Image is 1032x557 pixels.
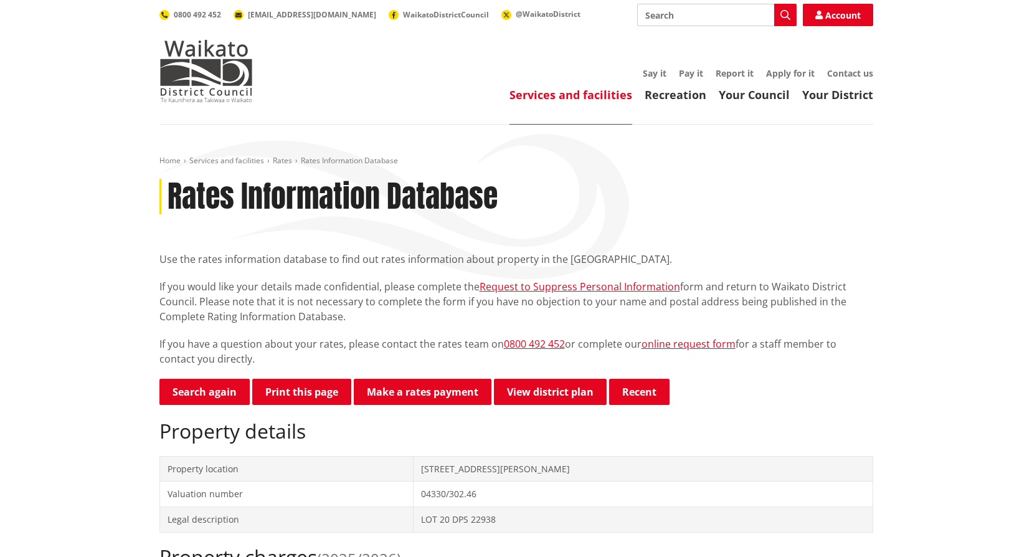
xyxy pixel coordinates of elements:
[301,155,398,166] span: Rates Information Database
[414,507,873,532] td: LOT 20 DPS 22938
[719,87,790,102] a: Your Council
[414,482,873,507] td: 04330/302.46
[766,67,815,79] a: Apply for it
[159,279,873,324] p: If you would like your details made confidential, please complete the form and return to Waikato ...
[252,379,351,405] button: Print this page
[509,87,632,102] a: Services and facilities
[494,379,607,405] a: View district plan
[827,67,873,79] a: Contact us
[159,252,873,267] p: Use the rates information database to find out rates information about property in the [GEOGRAPHI...
[159,482,414,507] td: Valuation number
[643,67,666,79] a: Say it
[504,337,565,351] a: 0800 492 452
[403,9,489,20] span: WaikatoDistrictCouncil
[501,9,580,19] a: @WaikatoDistrict
[645,87,706,102] a: Recreation
[803,4,873,26] a: Account
[159,507,414,532] td: Legal description
[174,9,221,20] span: 0800 492 452
[159,379,250,405] a: Search again
[480,280,680,293] a: Request to Suppress Personal Information
[159,40,253,102] img: Waikato District Council - Te Kaunihera aa Takiwaa o Waikato
[159,456,414,482] td: Property location
[716,67,754,79] a: Report it
[641,337,736,351] a: online request form
[679,67,703,79] a: Pay it
[414,456,873,482] td: [STREET_ADDRESS][PERSON_NAME]
[637,4,797,26] input: Search input
[354,379,491,405] a: Make a rates payment
[234,9,376,20] a: [EMAIL_ADDRESS][DOMAIN_NAME]
[273,155,292,166] a: Rates
[609,379,670,405] button: Recent
[389,9,489,20] a: WaikatoDistrictCouncil
[802,87,873,102] a: Your District
[189,155,264,166] a: Services and facilities
[159,156,873,166] nav: breadcrumb
[975,505,1020,550] iframe: Messenger Launcher
[159,419,873,443] h2: Property details
[159,336,873,366] p: If you have a question about your rates, please contact the rates team on or complete our for a s...
[159,9,221,20] a: 0800 492 452
[159,155,181,166] a: Home
[516,9,580,19] span: @WaikatoDistrict
[248,9,376,20] span: [EMAIL_ADDRESS][DOMAIN_NAME]
[168,179,498,215] h1: Rates Information Database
